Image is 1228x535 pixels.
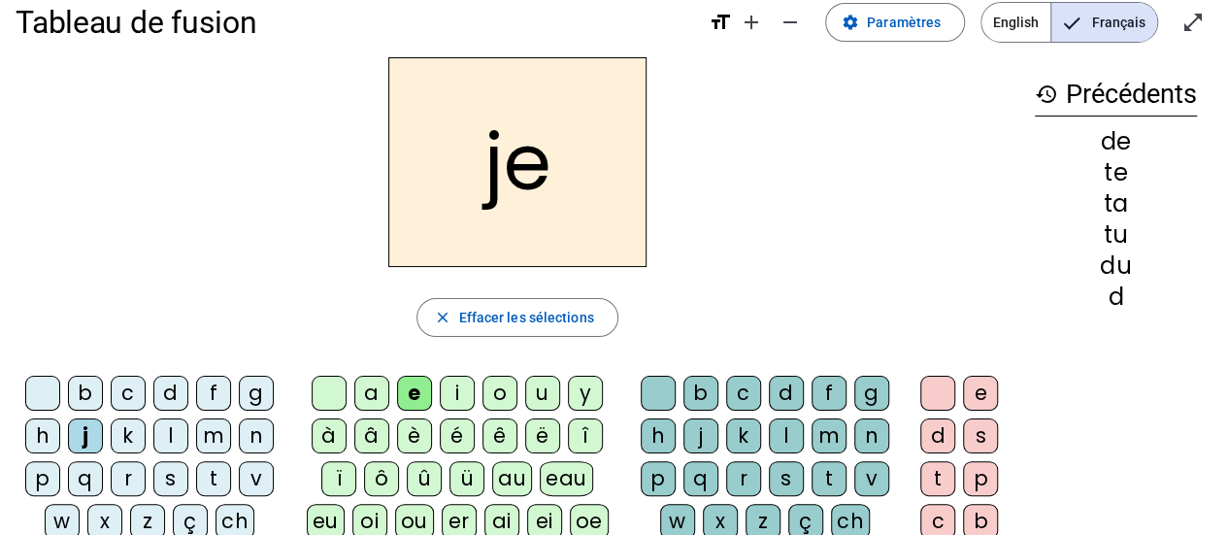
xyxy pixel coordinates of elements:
div: de [1035,130,1197,153]
mat-icon: add [740,11,763,34]
div: ü [449,461,484,496]
div: te [1035,161,1197,184]
button: Diminuer la taille de la police [771,3,810,42]
div: ta [1035,192,1197,216]
button: Entrer en plein écran [1174,3,1212,42]
div: ô [364,461,399,496]
div: s [963,418,998,453]
div: k [726,418,761,453]
div: v [239,461,274,496]
span: Effacer les sélections [458,306,593,329]
div: t [812,461,846,496]
div: du [1035,254,1197,278]
div: y [568,376,603,411]
mat-icon: close [433,309,450,326]
div: â [354,418,389,453]
span: Français [1051,3,1157,42]
div: î [568,418,603,453]
button: Augmenter la taille de la police [732,3,771,42]
mat-icon: remove [779,11,802,34]
div: e [397,376,432,411]
div: d [1035,285,1197,309]
div: g [854,376,889,411]
button: Effacer les sélections [416,298,617,337]
div: f [812,376,846,411]
div: j [683,418,718,453]
h2: je [388,57,647,267]
div: b [68,376,103,411]
div: t [920,461,955,496]
div: n [854,418,889,453]
mat-icon: history [1035,83,1058,106]
div: d [153,376,188,411]
h3: Précédents [1035,73,1197,117]
div: n [239,418,274,453]
div: b [683,376,718,411]
mat-icon: format_size [709,11,732,34]
div: m [812,418,846,453]
div: o [482,376,517,411]
div: m [196,418,231,453]
div: tu [1035,223,1197,247]
div: ï [321,461,356,496]
div: v [854,461,889,496]
div: à [312,418,347,453]
div: ê [482,418,517,453]
div: è [397,418,432,453]
div: d [920,418,955,453]
div: f [196,376,231,411]
span: Paramètres [867,11,941,34]
div: h [641,418,676,453]
div: s [769,461,804,496]
span: English [981,3,1050,42]
div: p [641,461,676,496]
div: l [769,418,804,453]
div: s [153,461,188,496]
div: h [25,418,60,453]
div: i [440,376,475,411]
div: l [153,418,188,453]
div: û [407,461,442,496]
div: q [683,461,718,496]
div: a [354,376,389,411]
div: p [963,461,998,496]
div: au [492,461,532,496]
div: g [239,376,274,411]
div: eau [540,461,593,496]
div: j [68,418,103,453]
mat-icon: open_in_full [1181,11,1205,34]
div: d [769,376,804,411]
div: t [196,461,231,496]
div: c [111,376,146,411]
mat-button-toggle-group: Language selection [980,2,1158,43]
div: r [726,461,761,496]
div: ë [525,418,560,453]
button: Paramètres [825,3,965,42]
div: r [111,461,146,496]
div: k [111,418,146,453]
div: e [963,376,998,411]
div: é [440,418,475,453]
mat-icon: settings [842,14,859,31]
div: q [68,461,103,496]
div: u [525,376,560,411]
div: p [25,461,60,496]
div: c [726,376,761,411]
